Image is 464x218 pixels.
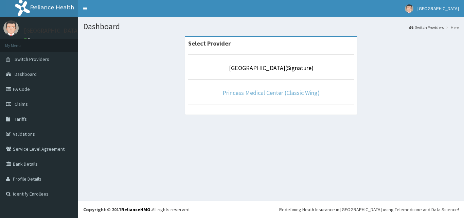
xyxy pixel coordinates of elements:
[24,28,80,34] p: [GEOGRAPHIC_DATA]
[3,20,19,36] img: User Image
[15,101,28,107] span: Claims
[15,56,49,62] span: Switch Providers
[78,201,464,218] footer: All rights reserved.
[279,206,459,213] div: Redefining Heath Insurance in [GEOGRAPHIC_DATA] using Telemedicine and Data Science!
[405,4,413,13] img: User Image
[83,206,152,213] strong: Copyright © 2017 .
[121,206,150,213] a: RelianceHMO
[188,39,231,47] strong: Select Provider
[24,37,40,42] a: Online
[83,22,459,31] h1: Dashboard
[222,89,320,97] a: Princess Medical Center (Classic Wing)
[15,71,37,77] span: Dashboard
[15,116,27,122] span: Tariffs
[409,24,444,30] a: Switch Providers
[229,64,314,72] a: [GEOGRAPHIC_DATA](Signature)
[444,24,459,30] li: Here
[417,5,459,12] span: [GEOGRAPHIC_DATA]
